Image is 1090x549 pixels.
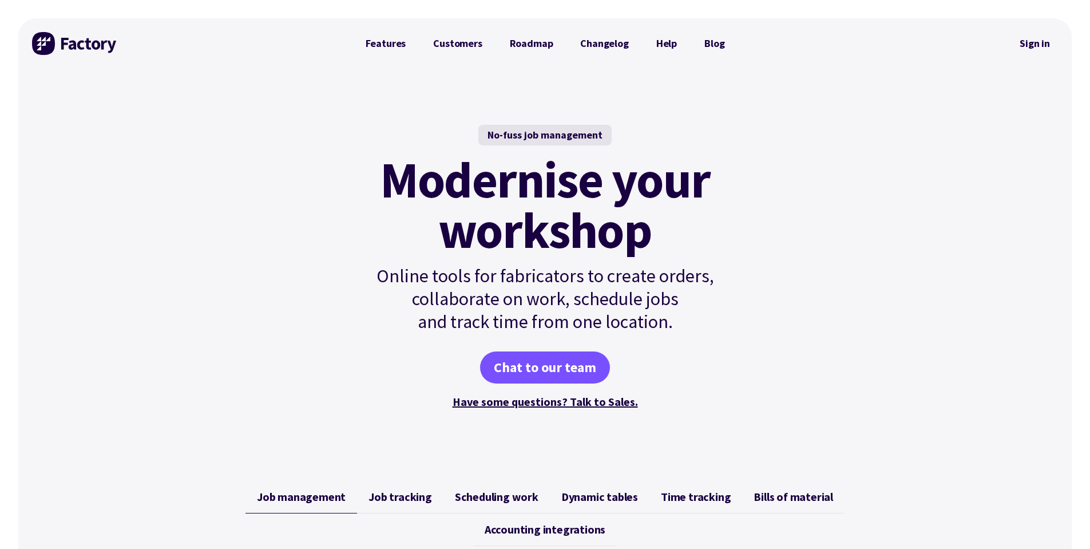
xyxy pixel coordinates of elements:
nav: Secondary Navigation [1012,30,1058,57]
a: Customers [419,32,496,55]
a: Chat to our team [480,351,610,384]
div: No-fuss job management [478,125,612,145]
a: Roadmap [496,32,567,55]
mark: Modernise your workshop [380,155,710,255]
span: Accounting integrations [485,523,605,536]
nav: Primary Navigation [352,32,739,55]
a: Have some questions? Talk to Sales. [453,394,638,409]
span: Job management [257,490,346,504]
a: Help [643,32,691,55]
img: Factory [32,32,118,55]
span: Bills of material [754,490,833,504]
span: Job tracking [368,490,432,504]
p: Online tools for fabricators to create orders, collaborate on work, schedule jobs and track time ... [352,264,739,333]
span: Scheduling work [455,490,538,504]
a: Changelog [566,32,642,55]
span: Dynamic tables [561,490,638,504]
a: Features [352,32,420,55]
a: Sign in [1012,30,1058,57]
span: Time tracking [661,490,731,504]
a: Blog [691,32,738,55]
